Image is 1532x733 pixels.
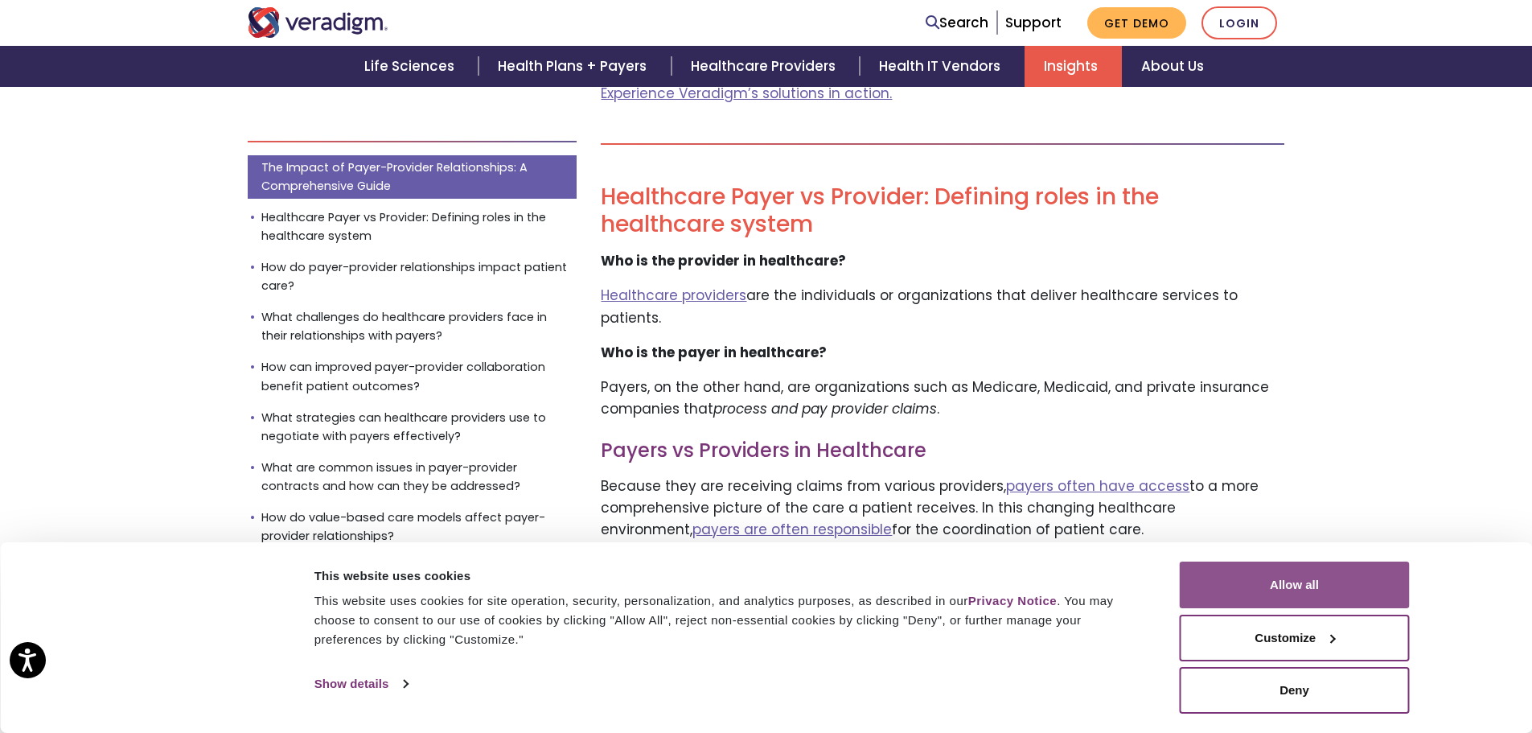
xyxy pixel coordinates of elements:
[248,505,577,549] a: How do value-based care models affect payer-provider relationships?
[601,286,746,305] a: Healthcare providers
[1025,46,1122,87] a: Insights
[1180,562,1410,608] button: Allow all
[601,251,846,270] b: Who is the provider in healthcare?
[248,155,577,199] a: The Impact of Payer-Provider Relationships: A Comprehensive Guide
[248,205,577,249] a: Healthcare Payer vs Provider: Defining roles in the healthcare system
[314,591,1144,649] div: This website uses cookies for site operation, security, personalization, and analytics purposes, ...
[672,46,860,87] a: Healthcare Providers
[248,455,577,499] a: What are common issues in payer-provider contracts and how can they be addressed?
[926,12,988,34] a: Search
[1180,615,1410,661] button: Customize
[1087,7,1186,39] a: Get Demo
[1005,13,1062,32] a: Support
[601,343,827,362] b: Who is the payer in healthcare?
[601,285,1284,328] p: are the individuals or organizations that deliver healthcare services to patients.
[601,84,892,103] a: Experience Veradigm’s solutions in action.
[314,566,1144,586] div: This website uses cookies
[478,46,671,87] a: Health Plans + Payers
[601,377,1284,420] p: Payers, on the other hand, are organizations such as Medicare, Medicaid, and private insurance co...
[713,399,937,418] em: process and pay provider claims
[248,255,577,299] a: How do payer-provider relationships impact patient care?
[1201,6,1277,39] a: Login
[248,355,577,398] a: How can improved payer-provider collaboration benefit patient outcomes?
[601,183,1284,237] h2: Healthcare Payer vs Provider: Defining roles in the healthcare system
[860,46,1025,87] a: Health IT Vendors
[968,594,1057,607] a: Privacy Notice
[1180,667,1410,714] button: Deny
[1122,46,1223,87] a: About Us
[248,405,577,448] a: What strategies can healthcare providers use to negotiate with payers effectively?
[601,439,1284,463] h3: Payers vs Providers in Healthcare
[248,305,577,348] a: What challenges do healthcare providers face in their relationships with payers?
[601,476,1284,542] p: Because they are receiving claims from various providers, to a more comprehensive picture of the ...
[248,7,388,38] img: Veradigm logo
[1006,476,1189,496] a: payers often have access
[692,520,892,539] a: payers are often responsible
[345,46,478,87] a: Life Sciences
[314,672,408,696] a: Show details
